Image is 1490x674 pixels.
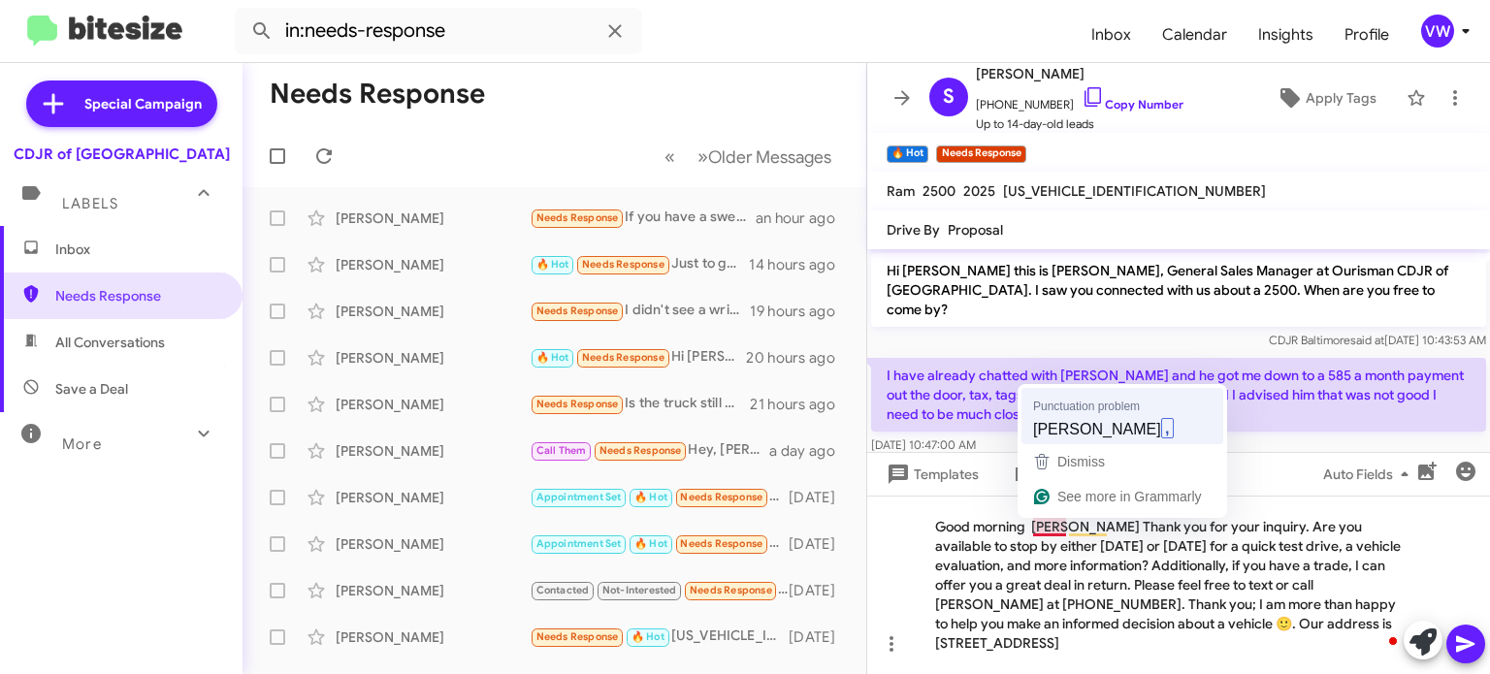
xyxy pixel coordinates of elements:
[1243,7,1329,63] a: Insights
[1350,333,1384,347] span: said at
[789,627,851,647] div: [DATE]
[867,496,1490,674] div: To enrich screen reader interactions, please activate Accessibility in Grammarly extension settings
[871,253,1486,327] p: Hi [PERSON_NAME] this is [PERSON_NAME], General Sales Manager at Ourisman CDJR of [GEOGRAPHIC_DAT...
[582,258,664,271] span: Needs Response
[697,144,708,169] span: »
[536,630,619,643] span: Needs Response
[750,395,851,414] div: 21 hours ago
[1306,80,1377,115] span: Apply Tags
[530,579,789,601] div: This is not [PERSON_NAME] phone have a great day
[923,182,956,200] span: 2500
[336,627,530,647] div: [PERSON_NAME]
[536,305,619,317] span: Needs Response
[530,626,789,648] div: [US_VEHICLE_IDENTIFICATION_NUMBER]
[756,209,851,228] div: an hour ago
[686,137,843,177] button: Next
[789,581,851,600] div: [DATE]
[1003,182,1266,200] span: [US_VEHICLE_IDENTIFICATION_NUMBER]
[336,302,530,321] div: [PERSON_NAME]
[1147,7,1243,63] a: Calendar
[536,211,619,224] span: Needs Response
[530,439,769,462] div: Hey, [PERSON_NAME] getting the car shipped to [GEOGRAPHIC_DATA]. Can you call me please asap?
[653,137,687,177] button: Previous
[680,537,762,550] span: Needs Response
[632,630,664,643] span: 🔥 Hot
[871,358,1486,432] p: I have already chatted with [PERSON_NAME] and he got me down to a 585 a month payment out the doo...
[599,444,682,457] span: Needs Response
[887,182,915,200] span: Ram
[1308,457,1432,492] button: Auto Fields
[750,302,851,321] div: 19 hours ago
[871,437,976,452] span: [DATE] 10:47:00 AM
[1323,457,1416,492] span: Auto Fields
[680,491,762,503] span: Needs Response
[55,286,220,305] span: Needs Response
[336,209,530,228] div: [PERSON_NAME]
[883,457,979,492] span: Templates
[536,537,622,550] span: Appointment Set
[336,348,530,368] div: [PERSON_NAME]
[536,351,569,364] span: 🔥 Hot
[235,8,642,54] input: Search
[789,534,851,554] div: [DATE]
[530,253,749,275] div: Just to give you a little more info, I just went to Carmax and they offered me &22,600.00 cash fo...
[530,207,756,229] div: If you have a sweet ride I can swap for I'd consider my premium I got from you
[994,457,1086,492] button: Pause
[887,145,928,163] small: 🔥 Hot
[690,584,772,596] span: Needs Response
[536,444,587,457] span: Call Them
[654,137,843,177] nav: Page navigation example
[14,144,230,164] div: CDJR of [GEOGRAPHIC_DATA]
[336,581,530,600] div: [PERSON_NAME]
[26,80,217,127] a: Special Campaign
[336,488,530,507] div: [PERSON_NAME]
[84,94,202,113] span: Special Campaign
[749,255,851,274] div: 14 hours ago
[530,300,750,322] div: I didn't see a written price quote for that Ram but I think there was way too many made up fees o...
[746,348,851,368] div: 20 hours ago
[976,85,1183,114] span: [PHONE_NUMBER]
[62,195,118,212] span: Labels
[936,145,1025,163] small: Needs Response
[602,584,677,596] span: Not-Interested
[976,62,1183,85] span: [PERSON_NAME]
[336,395,530,414] div: [PERSON_NAME]
[1076,7,1147,63] a: Inbox
[664,144,675,169] span: «
[530,346,746,369] div: Hi [PERSON_NAME],I was there [DATE]
[634,537,667,550] span: 🔥 Hot
[976,114,1183,134] span: Up to 14-day-old leads
[963,182,995,200] span: 2025
[530,486,789,508] div: Yes
[1421,15,1454,48] div: vw
[582,351,664,364] span: Needs Response
[1082,97,1183,112] a: Copy Number
[1254,80,1397,115] button: Apply Tags
[789,488,851,507] div: [DATE]
[530,532,789,555] div: Hi Verando, Everything's been great except for a small issue I detected with the car's air condit...
[536,398,619,410] span: Needs Response
[1405,15,1469,48] button: vw
[270,79,485,110] h1: Needs Response
[55,379,128,399] span: Save a Deal
[867,457,994,492] button: Templates
[943,81,955,112] span: S
[536,584,590,596] span: Contacted
[336,441,530,461] div: [PERSON_NAME]
[887,221,940,239] span: Drive By
[55,240,220,259] span: Inbox
[536,258,569,271] span: 🔥 Hot
[1329,7,1405,63] a: Profile
[634,491,667,503] span: 🔥 Hot
[55,333,165,352] span: All Conversations
[536,491,622,503] span: Appointment Set
[336,534,530,554] div: [PERSON_NAME]
[62,435,102,453] span: More
[336,255,530,274] div: [PERSON_NAME]
[948,221,1003,239] span: Proposal
[530,393,750,415] div: Is the truck still available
